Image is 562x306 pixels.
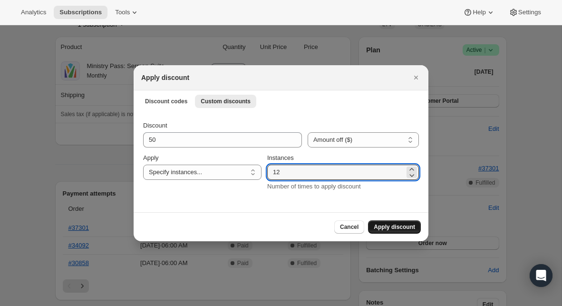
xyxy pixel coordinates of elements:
[530,264,552,287] div: Open Intercom Messenger
[15,6,52,19] button: Analytics
[134,111,428,212] div: Custom discounts
[457,6,501,19] button: Help
[340,223,359,231] span: Cancel
[201,98,251,105] span: Custom discounts
[145,98,187,105] span: Discount codes
[139,95,193,108] button: Discount codes
[409,71,423,84] button: Close
[195,95,256,108] button: Custom discounts
[518,9,541,16] span: Settings
[368,220,421,234] button: Apply discount
[54,6,107,19] button: Subscriptions
[267,183,361,190] span: Number of times to apply discount
[115,9,130,16] span: Tools
[143,154,159,161] span: Apply
[503,6,547,19] button: Settings
[473,9,485,16] span: Help
[59,9,102,16] span: Subscriptions
[21,9,46,16] span: Analytics
[109,6,145,19] button: Tools
[374,223,415,231] span: Apply discount
[267,154,294,161] span: Instances
[141,73,189,82] h2: Apply discount
[334,220,364,234] button: Cancel
[143,122,167,129] span: Discount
